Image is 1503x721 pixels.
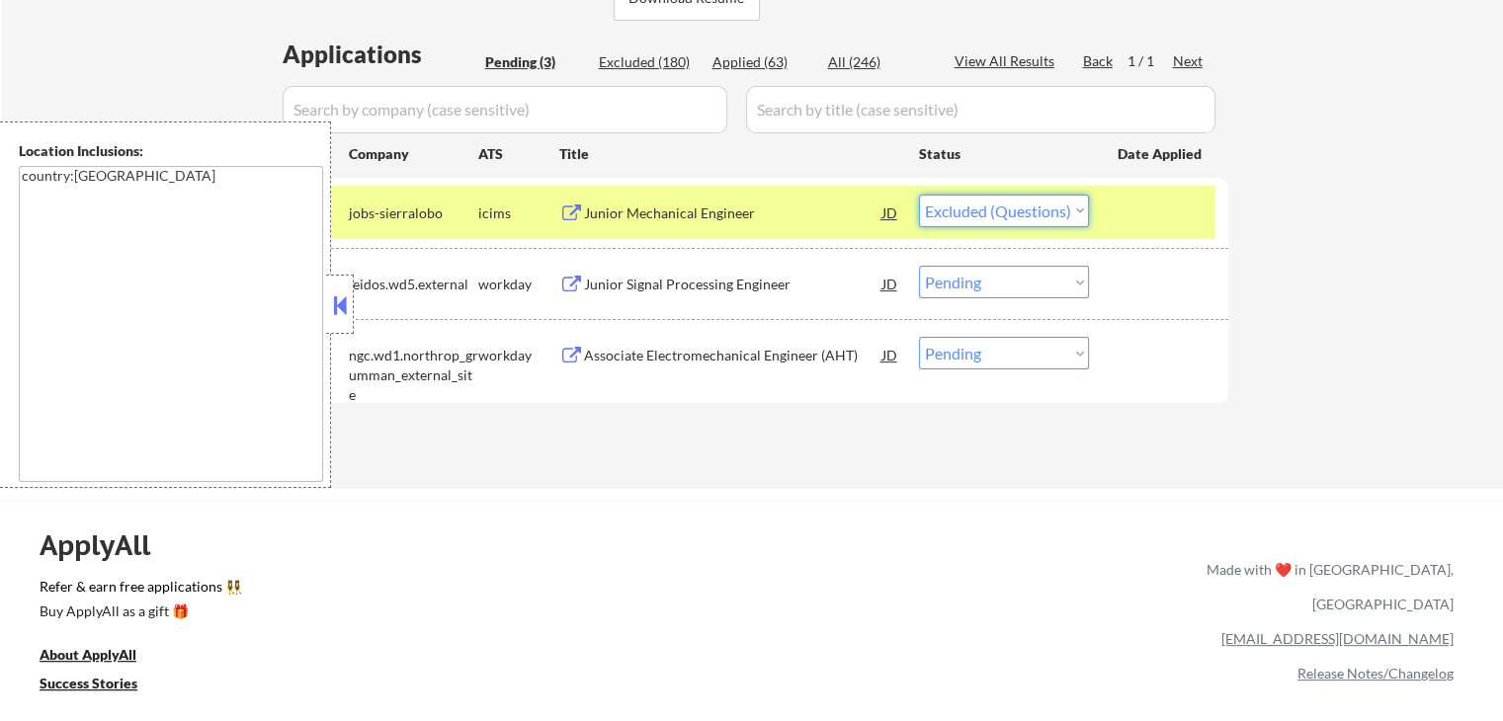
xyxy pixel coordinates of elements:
[1173,51,1205,71] div: Next
[19,141,323,161] div: Location Inclusions:
[880,195,900,230] div: JD
[40,675,137,691] u: Success Stories
[40,580,793,601] a: Refer & earn free applications 👯‍♀️
[1199,552,1454,621] div: Made with ❤️ in [GEOGRAPHIC_DATA], [GEOGRAPHIC_DATA]
[478,144,559,164] div: ATS
[349,346,478,404] div: ngc.wd1.northrop_grumman_external_site
[880,266,900,301] div: JD
[1118,144,1205,164] div: Date Applied
[40,601,237,625] a: Buy ApplyAll as a gift 🎁
[283,86,727,133] input: Search by company (case sensitive)
[478,275,559,294] div: workday
[584,275,882,294] div: Junior Signal Processing Engineer
[599,52,698,72] div: Excluded (180)
[955,51,1060,71] div: View All Results
[478,203,559,223] div: icims
[746,86,1215,133] input: Search by title (case sensitive)
[349,275,478,294] div: leidos.wd5.external
[283,42,478,66] div: Applications
[1083,51,1115,71] div: Back
[828,52,927,72] div: All (246)
[712,52,811,72] div: Applied (63)
[478,346,559,365] div: workday
[349,144,478,164] div: Company
[40,644,164,669] a: About ApplyAll
[584,346,882,365] div: Associate Electromechanical Engineer (AHT)
[40,673,164,697] a: Success Stories
[1221,630,1454,647] a: [EMAIL_ADDRESS][DOMAIN_NAME]
[349,203,478,223] div: jobs-sierralobo
[40,646,136,663] u: About ApplyAll
[485,52,584,72] div: Pending (3)
[919,135,1089,171] div: Status
[880,337,900,372] div: JD
[559,144,900,164] div: Title
[40,528,173,562] div: ApplyAll
[1127,51,1173,71] div: 1 / 1
[584,203,882,223] div: Junior Mechanical Engineer
[40,604,237,618] div: Buy ApplyAll as a gift 🎁
[1297,665,1454,681] a: Release Notes/Changelog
